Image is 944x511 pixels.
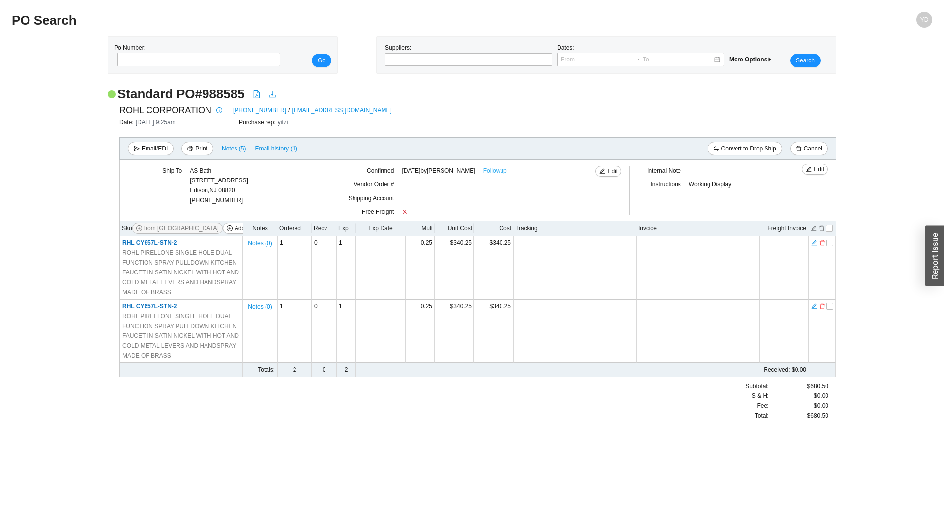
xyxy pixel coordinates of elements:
[757,401,768,411] span: Fee :
[134,146,140,152] span: send
[362,209,394,215] span: Free Freight
[607,166,618,176] span: Edit
[258,366,275,373] span: Totals:
[745,381,768,391] span: Subtotal:
[336,221,356,236] th: Exp
[254,142,298,155] button: Email history (1)
[769,381,828,391] div: $680.50
[643,55,713,64] input: To
[187,146,193,152] span: printer
[814,164,824,174] span: Edit
[555,43,727,67] div: Dates:
[247,301,272,308] button: Notes (0)
[190,166,248,205] div: [PHONE_NUMBER]
[474,300,513,363] td: $340.25
[405,363,808,377] td: $0.00
[634,56,641,63] span: to
[483,166,507,176] a: Followup
[729,56,773,63] span: More Options
[312,54,331,67] button: Go
[268,90,276,100] a: download
[243,221,277,236] th: Notes
[759,221,808,236] th: Freight Invoice
[233,105,286,115] a: [PHONE_NUMBER]
[769,391,828,401] div: $0.00
[12,12,702,29] h2: PO Search
[122,311,240,361] span: ROHL PIRELLONE SINGLE HOLE DUAL FUNCTION SPRAY PULLDOWN KITCHEN FAUCET IN SATIN NICKEL WITH HOT A...
[136,119,176,126] span: [DATE] 9:25am
[336,300,356,363] td: 1
[162,167,182,174] span: Ship To
[721,144,776,153] span: Convert to Drop Ship
[336,236,356,300] td: 1
[405,300,435,363] td: 0.25
[474,236,513,300] td: $340.25
[277,300,312,363] td: 1
[802,164,828,175] button: editEdit
[650,181,680,188] span: Instructions
[122,248,240,297] span: ROHL PIRELLONE SINGLE HOLE DUAL FUNCTION SPRAY PULLDOWN KITCHEN FAUCET IN SATIN NICKEL WITH HOT A...
[435,221,474,236] th: Unit Cost
[561,55,632,64] input: From
[819,302,826,309] button: delete
[312,300,336,363] td: 0
[806,166,812,173] span: edit
[752,391,769,401] span: S & H:
[811,240,817,246] span: edit
[819,303,825,310] span: delete
[247,238,272,245] button: Notes (0)
[312,236,336,300] td: 0
[312,363,336,377] td: 0
[248,239,272,248] span: Notes ( 0 )
[288,105,290,115] span: /
[819,239,826,245] button: delete
[435,300,474,363] td: $340.25
[223,223,265,234] button: plus-circleAdd Items
[811,239,818,245] button: edit
[356,221,405,236] th: Exp Date
[128,142,174,155] button: sendEmail/EDI
[811,302,818,309] button: edit
[248,302,272,312] span: Notes ( 0 )
[474,221,513,236] th: Cost
[278,119,288,126] span: yitzi
[239,119,278,126] span: Purchase rep:
[513,221,636,236] th: Tracking
[755,411,769,421] span: Total:
[277,363,312,377] td: 2
[253,90,261,98] span: file-pdf
[318,56,325,65] span: Go
[764,366,790,373] span: Received:
[647,167,681,174] span: Internal Note
[312,221,336,236] th: Recv
[268,90,276,98] span: download
[277,236,312,300] td: 1
[405,221,435,236] th: Mult
[595,166,621,177] button: editEdit
[804,144,822,153] span: Cancel
[122,223,241,234] div: Sku
[383,43,555,67] div: Suppliers:
[920,12,929,28] span: YD
[367,167,394,174] span: Confirmed
[222,144,246,153] span: Notes ( 5 )
[181,142,213,155] button: printerPrint
[402,166,475,176] span: [DATE] by [PERSON_NAME]
[253,90,261,100] a: file-pdf
[814,401,828,411] span: $0.00
[142,144,168,153] span: Email/EDI
[790,54,821,67] button: Search
[255,144,297,153] span: Email history (1)
[402,209,408,215] span: close
[354,181,394,188] span: Vendor Order #
[214,107,225,113] span: info-circle
[292,105,391,115] a: [EMAIL_ADDRESS][DOMAIN_NAME]
[277,221,312,236] th: Ordered
[132,223,223,234] button: plus-circlefrom [GEOGRAPHIC_DATA]
[122,240,177,246] span: RHL CY657L-STN-2
[767,57,773,62] span: caret-right
[811,303,817,310] span: edit
[119,119,136,126] span: Date:
[818,224,825,231] button: delete
[221,143,246,150] button: Notes (5)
